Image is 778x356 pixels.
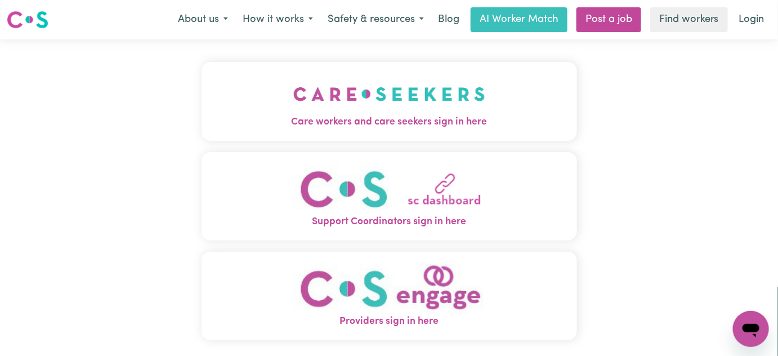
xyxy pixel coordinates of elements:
[202,152,577,241] button: Support Coordinators sign in here
[320,8,431,32] button: Safety & resources
[171,8,235,32] button: About us
[733,311,769,347] iframe: Button to launch messaging window
[202,115,577,130] span: Care workers and care seekers sign in here
[7,7,48,33] a: Careseekers logo
[202,314,577,329] span: Providers sign in here
[202,252,577,340] button: Providers sign in here
[576,7,641,32] a: Post a job
[7,10,48,30] img: Careseekers logo
[235,8,320,32] button: How it works
[202,215,577,229] span: Support Coordinators sign in here
[431,7,466,32] a: Blog
[650,7,728,32] a: Find workers
[732,7,771,32] a: Login
[471,7,567,32] a: AI Worker Match
[202,62,577,141] button: Care workers and care seekers sign in here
